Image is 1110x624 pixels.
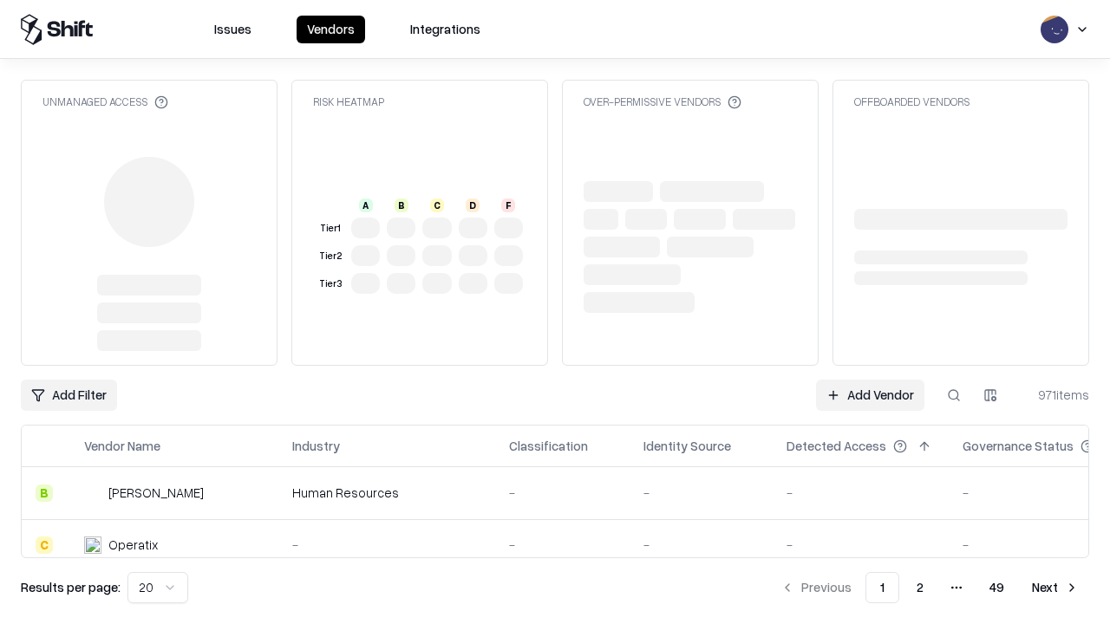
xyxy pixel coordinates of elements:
[21,380,117,411] button: Add Filter
[292,536,481,554] div: -
[36,536,53,554] div: C
[865,572,899,603] button: 1
[313,94,384,109] div: Risk Heatmap
[359,198,373,212] div: A
[292,437,340,455] div: Industry
[963,437,1074,455] div: Governance Status
[297,16,365,43] button: Vendors
[584,94,741,109] div: Over-Permissive Vendors
[509,437,588,455] div: Classification
[787,437,886,455] div: Detected Access
[787,536,935,554] div: -
[108,536,158,554] div: Operatix
[400,16,491,43] button: Integrations
[816,380,924,411] a: Add Vendor
[84,484,101,502] img: Deel
[317,249,344,263] div: Tier 2
[854,94,970,109] div: Offboarded Vendors
[643,536,759,554] div: -
[643,484,759,502] div: -
[430,198,444,212] div: C
[84,437,160,455] div: Vendor Name
[643,437,731,455] div: Identity Source
[84,536,101,554] img: Operatix
[466,198,480,212] div: D
[787,484,935,502] div: -
[903,572,937,603] button: 2
[1020,386,1089,404] div: 971 items
[1022,572,1089,603] button: Next
[509,536,616,554] div: -
[21,578,121,596] p: Results per page:
[36,484,53,502] div: B
[108,484,204,502] div: [PERSON_NAME]
[42,94,168,109] div: Unmanaged Access
[395,198,408,212] div: B
[509,484,616,502] div: -
[976,572,1018,603] button: 49
[770,572,1089,603] nav: pagination
[501,198,515,212] div: F
[204,16,262,43] button: Issues
[317,221,344,236] div: Tier 1
[292,484,481,502] div: Human Resources
[317,276,344,291] div: Tier 3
